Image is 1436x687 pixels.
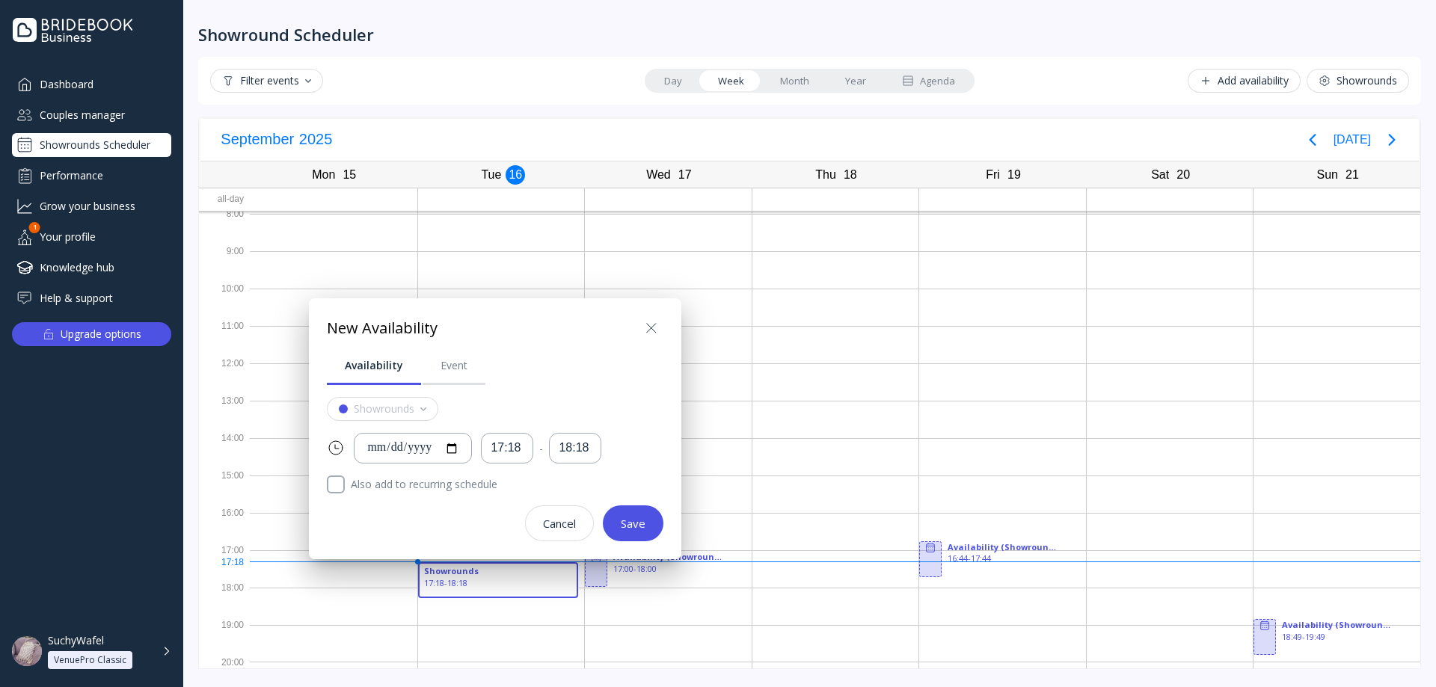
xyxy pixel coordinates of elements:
[525,505,594,541] button: Cancel
[327,397,438,421] button: Showrounds
[345,358,403,373] div: Availability
[603,505,663,541] button: Save
[539,441,543,456] div: -
[423,346,485,385] a: Event
[441,358,467,373] div: Event
[491,440,524,457] div: 17:18
[327,346,421,385] a: Availability
[621,517,645,529] div: Save
[354,403,414,415] div: Showrounds
[543,517,576,529] div: Cancel
[559,440,592,457] div: 18:18
[327,318,438,339] div: New Availability
[345,475,663,493] label: Also add to recurring schedule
